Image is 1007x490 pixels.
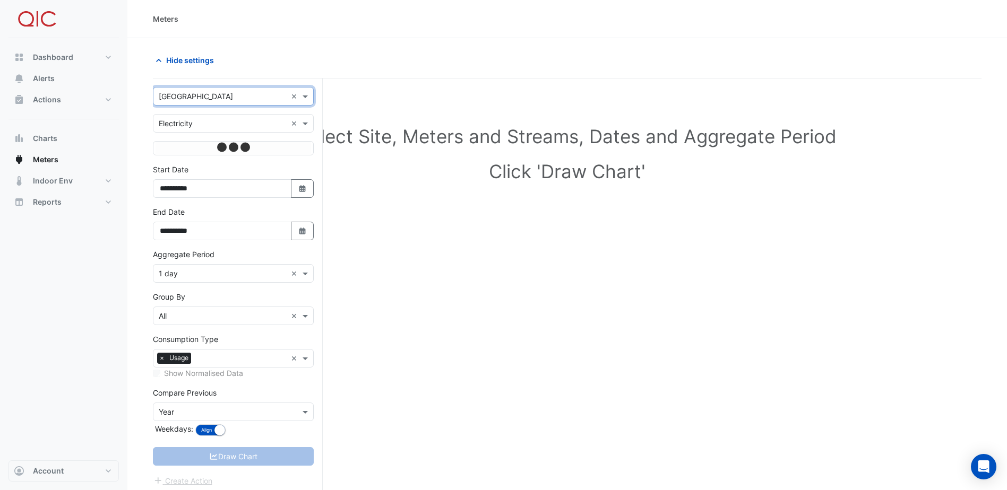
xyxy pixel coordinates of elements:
[14,94,24,105] app-icon: Actions
[153,164,188,175] label: Start Date
[14,176,24,186] app-icon: Indoor Env
[153,13,178,24] div: Meters
[166,55,214,66] span: Hide settings
[153,423,193,434] label: Weekdays:
[14,73,24,84] app-icon: Alerts
[33,52,73,63] span: Dashboard
[153,367,314,379] div: Select meters or streams to enable normalisation
[14,133,24,144] app-icon: Charts
[291,353,300,364] span: Clear
[33,154,58,165] span: Meters
[291,310,300,321] span: Clear
[153,206,185,217] label: End Date
[170,160,965,182] h1: Click 'Draw Chart'
[153,291,185,302] label: Group By
[33,73,55,84] span: Alerts
[971,454,996,479] div: Open Intercom Messenger
[33,94,61,105] span: Actions
[157,353,167,363] span: ×
[8,460,119,482] button: Account
[8,149,119,170] button: Meters
[14,197,24,207] app-icon: Reports
[291,268,300,279] span: Clear
[8,89,119,110] button: Actions
[153,249,214,260] label: Aggregate Period
[291,118,300,129] span: Clear
[167,353,191,363] span: Usage
[8,47,119,68] button: Dashboard
[153,51,221,69] button: Hide settings
[298,226,307,235] fa-icon: Select Date
[33,466,64,476] span: Account
[153,387,217,398] label: Compare Previous
[14,52,24,63] app-icon: Dashboard
[33,197,62,207] span: Reports
[164,367,243,379] label: Show Normalised Data
[8,128,119,149] button: Charts
[298,184,307,193] fa-icon: Select Date
[291,91,300,102] span: Clear
[33,176,73,186] span: Indoor Env
[170,125,965,147] h1: Select Site, Meters and Streams, Dates and Aggregate Period
[33,133,57,144] span: Charts
[13,8,61,30] img: Company Logo
[14,154,24,165] app-icon: Meters
[153,475,213,484] app-escalated-ticket-create-button: Please correct errors first
[153,334,218,345] label: Consumption Type
[8,191,119,213] button: Reports
[8,170,119,191] button: Indoor Env
[8,68,119,89] button: Alerts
